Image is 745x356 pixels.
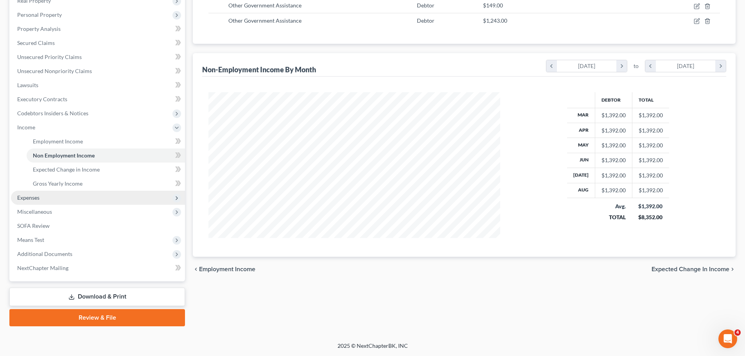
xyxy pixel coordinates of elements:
a: Expected Change in Income [27,163,185,177]
div: $1,392.00 [601,172,626,179]
span: Income [17,124,35,131]
button: Expected Change in Income chevron_right [652,266,736,272]
span: Additional Documents [17,250,72,257]
th: Debtor [595,92,632,108]
td: $1,392.00 [632,183,669,198]
th: [DATE] [567,168,595,183]
div: $1,392.00 [601,111,626,119]
a: Executory Contracts [11,92,185,106]
iframe: Intercom live chat [718,329,737,348]
span: Debtor [417,2,434,9]
a: Employment Income [27,134,185,148]
th: Apr [567,123,595,138]
div: $1,392.00 [601,141,626,149]
span: Lawsuits [17,82,38,88]
div: Avg. [601,202,626,210]
span: Executory Contracts [17,96,67,102]
span: $149.00 [483,2,503,9]
span: $1,243.00 [483,17,507,24]
td: $1,392.00 [632,108,669,123]
a: SOFA Review [11,219,185,233]
span: Unsecured Priority Claims [17,54,82,60]
td: $1,392.00 [632,123,669,138]
a: Download & Print [9,288,185,306]
span: SOFA Review [17,222,50,229]
td: $1,392.00 [632,153,669,168]
span: Expected Change in Income [33,166,100,173]
a: Unsecured Priority Claims [11,50,185,64]
i: chevron_left [645,60,656,72]
span: Debtor [417,17,434,24]
span: Non Employment Income [33,152,95,159]
a: Property Analysis [11,22,185,36]
i: chevron_right [715,60,726,72]
i: chevron_right [616,60,627,72]
div: $1,392.00 [601,156,626,164]
div: $8,352.00 [638,213,663,221]
span: Secured Claims [17,39,55,46]
th: Aug [567,183,595,198]
span: Gross Yearly Income [33,180,83,187]
a: Review & File [9,309,185,326]
th: May [567,138,595,153]
th: Total [632,92,669,108]
span: Employment Income [33,138,83,145]
td: $1,392.00 [632,138,669,153]
span: to [634,62,639,70]
th: Mar [567,108,595,123]
span: Other Government Assistance [228,2,302,9]
a: Unsecured Nonpriority Claims [11,64,185,78]
span: Personal Property [17,11,62,18]
a: Gross Yearly Income [27,177,185,191]
span: Expected Change in Income [652,266,729,272]
i: chevron_left [193,266,199,272]
span: 4 [734,329,741,336]
div: $1,392.00 [601,127,626,134]
span: Employment Income [199,266,255,272]
span: Codebtors Insiders & Notices [17,110,88,116]
td: $1,392.00 [632,168,669,183]
span: Other Government Assistance [228,17,302,24]
a: Secured Claims [11,36,185,50]
div: $1,392.00 [638,202,663,210]
span: Expenses [17,194,39,201]
button: chevron_left Employment Income [193,266,255,272]
span: Unsecured Nonpriority Claims [17,68,92,74]
div: Non-Employment Income By Month [202,65,316,74]
a: Non Employment Income [27,148,185,163]
th: Jun [567,153,595,168]
div: $1,392.00 [601,186,626,194]
span: Property Analysis [17,25,61,32]
a: NextChapter Mailing [11,261,185,275]
div: 2025 © NextChapterBK, INC [150,342,596,356]
i: chevron_left [546,60,557,72]
i: chevron_right [729,266,736,272]
span: Miscellaneous [17,208,52,215]
span: Means Test [17,236,44,243]
span: NextChapter Mailing [17,265,68,271]
div: [DATE] [656,60,716,72]
a: Lawsuits [11,78,185,92]
div: TOTAL [601,213,626,221]
div: [DATE] [557,60,617,72]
